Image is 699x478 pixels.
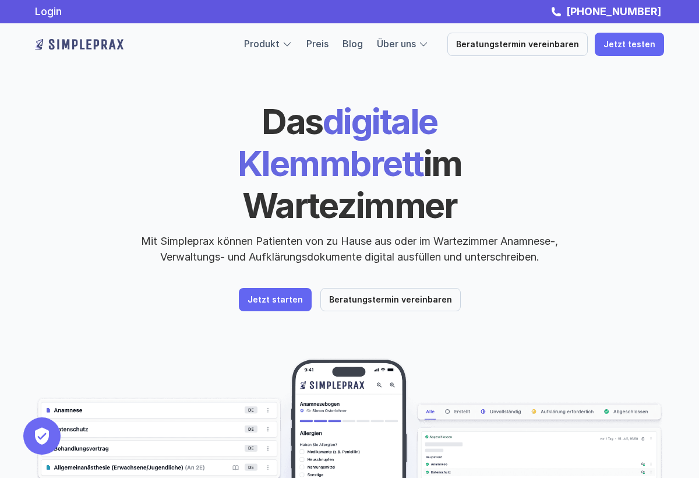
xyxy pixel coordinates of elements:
a: Produkt [244,38,280,50]
h1: digitale Klemmbrett [149,100,550,226]
a: Jetzt starten [239,288,312,311]
a: Beratungstermin vereinbaren [447,33,588,56]
p: Beratungstermin vereinbaren [456,40,579,50]
p: Beratungstermin vereinbaren [329,295,452,305]
span: Das [262,100,323,142]
a: Blog [343,38,363,50]
span: im Wartezimmer [242,142,468,226]
a: Login [35,5,62,17]
p: Jetzt testen [603,40,655,50]
p: Jetzt starten [248,295,303,305]
a: Preis [306,38,329,50]
p: Mit Simpleprax können Patienten von zu Hause aus oder im Wartezimmer Anamnese-, Verwaltungs- und ... [131,233,568,265]
a: Beratungstermin vereinbaren [320,288,461,311]
strong: [PHONE_NUMBER] [566,5,661,17]
a: [PHONE_NUMBER] [563,5,664,17]
a: Über uns [377,38,416,50]
a: Jetzt testen [595,33,664,56]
